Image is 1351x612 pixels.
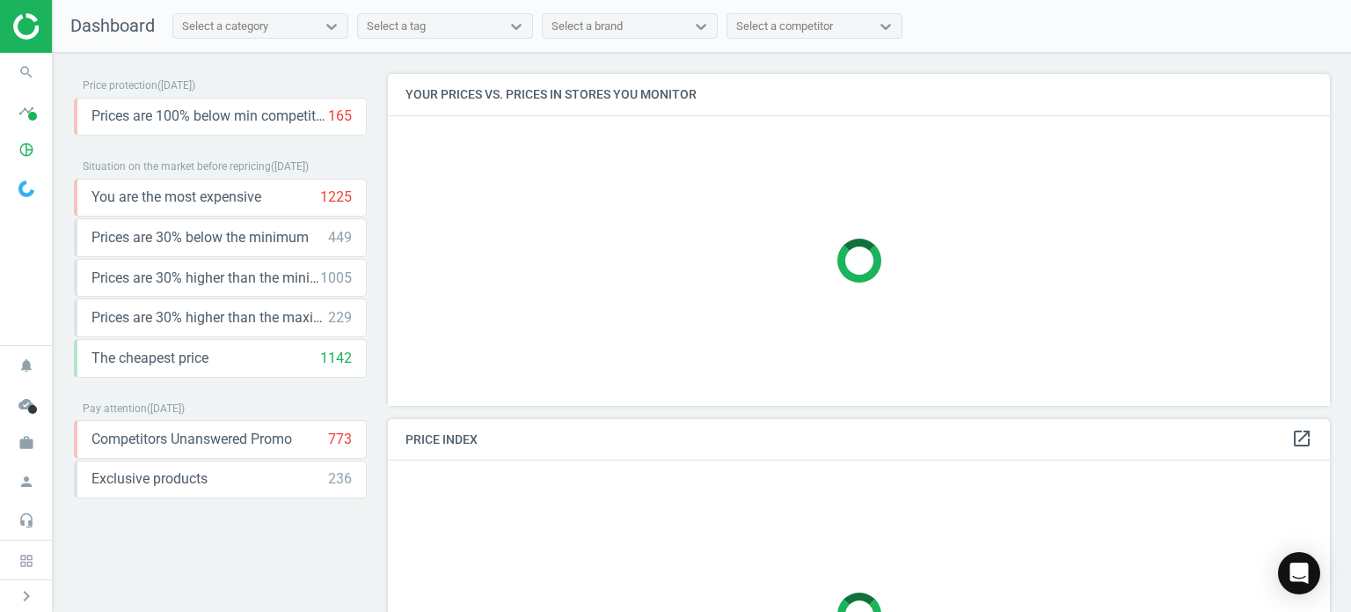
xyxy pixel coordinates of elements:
[320,269,352,288] div: 1005
[1291,428,1312,449] i: open_in_new
[157,79,195,92] span: ( [DATE] )
[10,426,43,460] i: work
[16,586,37,607] i: chevron_right
[328,107,352,126] div: 165
[320,349,352,368] div: 1142
[10,349,43,382] i: notifications
[388,74,1330,115] h4: Your prices vs. prices in stores you monitor
[736,18,833,34] div: Select a competitor
[91,188,261,207] span: You are the most expensive
[91,228,309,247] span: Prices are 30% below the minimum
[10,94,43,128] i: timeline
[91,469,208,489] span: Exclusive products
[271,160,309,173] span: ( [DATE] )
[10,504,43,537] i: headset_mic
[83,79,157,92] span: Price protection
[328,308,352,328] div: 229
[1278,552,1320,594] div: Open Intercom Messenger
[91,308,328,328] span: Prices are 30% higher than the maximal
[13,13,138,40] img: ajHJNr6hYgQAAAAASUVORK5CYII=
[320,188,352,207] div: 1225
[70,15,155,36] span: Dashboard
[91,349,208,368] span: The cheapest price
[91,430,292,449] span: Competitors Unanswered Promo
[4,585,48,608] button: chevron_right
[551,18,623,34] div: Select a brand
[91,107,328,126] span: Prices are 100% below min competitor
[182,18,268,34] div: Select a category
[1291,428,1312,451] a: open_in_new
[328,430,352,449] div: 773
[147,402,185,415] span: ( [DATE] )
[83,160,271,173] span: Situation on the market before repricing
[367,18,426,34] div: Select a tag
[328,228,352,247] div: 449
[91,269,320,288] span: Prices are 30% higher than the minimum
[10,133,43,166] i: pie_chart_outlined
[83,402,147,415] span: Pay attention
[10,465,43,498] i: person
[18,181,34,197] img: wGWNvw8QSZomAAAAABJRU5ErkJggg==
[388,419,1330,461] h4: Price Index
[328,469,352,489] div: 236
[10,387,43,421] i: cloud_done
[10,55,43,89] i: search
